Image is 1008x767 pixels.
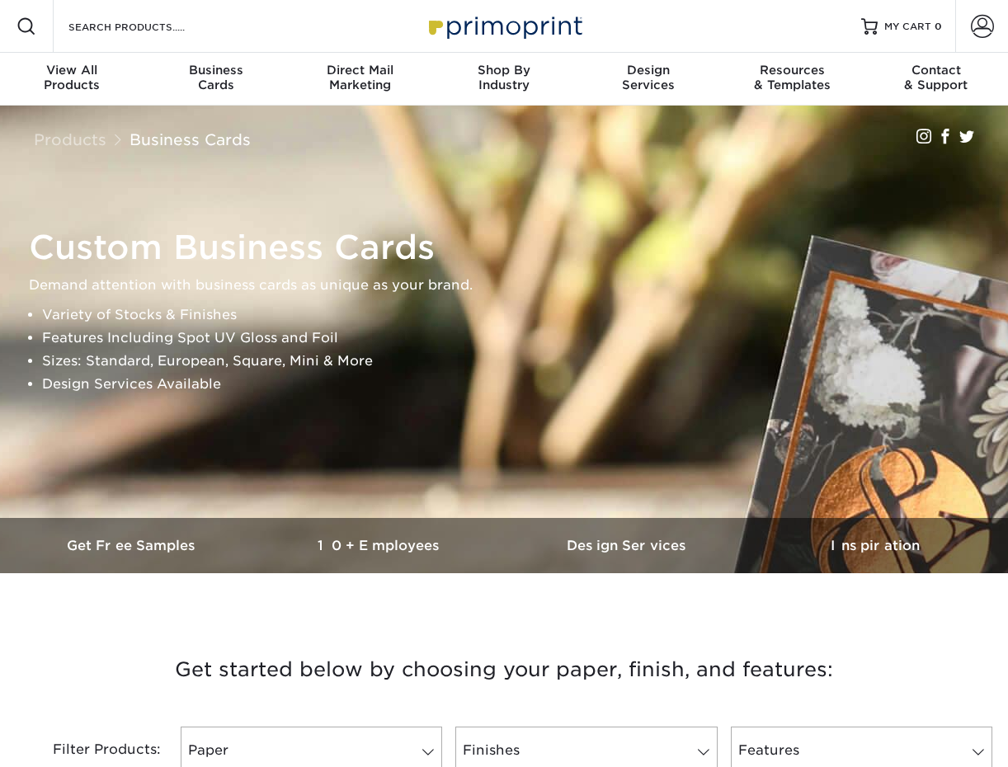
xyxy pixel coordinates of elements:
[144,63,289,78] span: Business
[42,350,994,373] li: Sizes: Standard, European, Square, Mini & More
[504,518,751,573] a: Design Services
[864,63,1008,92] div: & Support
[864,53,1008,106] a: Contact& Support
[432,53,577,106] a: Shop ByIndustry
[288,63,432,92] div: Marketing
[884,20,931,34] span: MY CART
[257,518,504,573] a: 10+ Employees
[751,538,999,553] h3: Inspiration
[720,53,864,106] a: Resources& Templates
[130,130,251,148] a: Business Cards
[42,373,994,396] li: Design Services Available
[288,63,432,78] span: Direct Mail
[432,63,577,78] span: Shop By
[21,633,987,707] h3: Get started below by choosing your paper, finish, and features:
[432,63,577,92] div: Industry
[935,21,942,32] span: 0
[42,304,994,327] li: Variety of Stocks & Finishes
[720,63,864,92] div: & Templates
[9,538,257,553] h3: Get Free Samples
[720,63,864,78] span: Resources
[576,63,720,78] span: Design
[67,16,228,36] input: SEARCH PRODUCTS.....
[9,518,257,573] a: Get Free Samples
[144,53,289,106] a: BusinessCards
[29,228,994,267] h1: Custom Business Cards
[42,327,994,350] li: Features Including Spot UV Gloss and Foil
[864,63,1008,78] span: Contact
[576,53,720,106] a: DesignServices
[288,53,432,106] a: Direct MailMarketing
[34,130,106,148] a: Products
[257,538,504,553] h3: 10+ Employees
[29,274,994,297] p: Demand attention with business cards as unique as your brand.
[751,518,999,573] a: Inspiration
[576,63,720,92] div: Services
[504,538,751,553] h3: Design Services
[422,8,586,44] img: Primoprint
[144,63,289,92] div: Cards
